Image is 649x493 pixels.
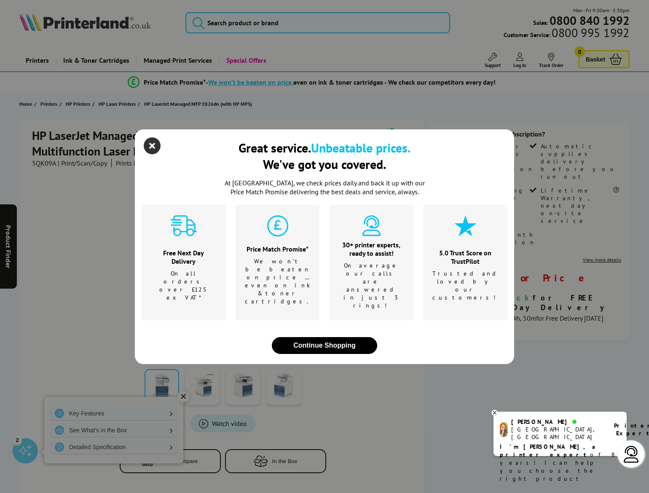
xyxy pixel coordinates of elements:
img: amy-livechat.png [500,422,508,437]
p: On average our calls are answered in just 3 rings! [340,262,403,310]
p: At [GEOGRAPHIC_DATA], we check prices daily and back it up with our Price Match Promise deliverin... [219,179,430,196]
div: 30+ printer experts, ready to assist! [340,241,403,257]
div: Price Match Promise* [245,245,311,253]
div: 5.0 Trust Score on TrustPilot [432,249,499,265]
p: On all orders over £125 ex VAT* [152,270,215,302]
b: Unbeatable prices. [311,139,410,156]
img: user-headset-light.svg [623,446,640,463]
div: [PERSON_NAME] [511,418,603,426]
div: [GEOGRAPHIC_DATA], [GEOGRAPHIC_DATA] [511,426,603,441]
p: of 8 years! I can help you choose the right product [500,443,620,483]
button: close modal [146,139,158,152]
div: Great service. We've got you covered. [239,139,410,172]
div: Free Next Day Delivery [152,249,215,265]
p: Trusted and loved by our customers! [432,270,499,302]
b: I'm [PERSON_NAME], a printer expert [500,443,598,458]
p: We won't be beaten on price …even on ink & toner cartridges. [245,257,311,305]
button: close modal [272,337,377,354]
